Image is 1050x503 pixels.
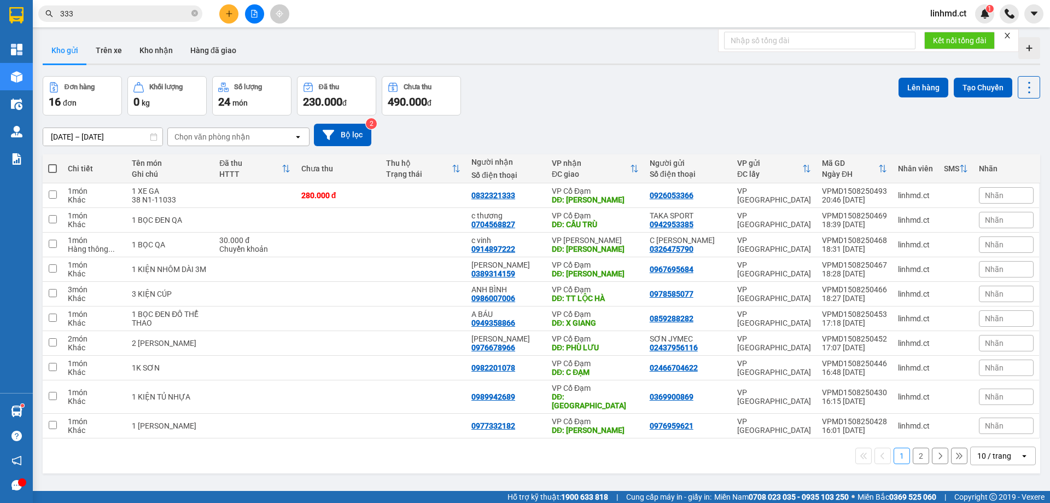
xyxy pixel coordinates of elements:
[49,95,61,108] span: 16
[650,343,698,352] div: 02437956116
[985,392,1004,401] span: Nhãn
[471,294,515,303] div: 0986007006
[737,187,811,204] div: VP [GEOGRAPHIC_DATA]
[68,220,121,229] div: Khác
[737,417,811,435] div: VP [GEOGRAPHIC_DATA]
[471,261,541,269] div: Trần Văn Tuyên
[43,76,122,115] button: Đơn hàng16đơn
[822,245,887,253] div: 18:31 [DATE]
[366,118,377,129] sup: 2
[737,359,811,377] div: VP [GEOGRAPHIC_DATA]
[1020,452,1029,460] svg: open
[60,8,189,20] input: Tìm tên, số ĐT hoặc mã đơn
[552,236,639,245] div: VP [PERSON_NAME]
[898,339,933,348] div: linhmd.ct
[68,417,121,426] div: 1 món
[132,421,208,430] div: 1 THÙNG SƠN
[626,491,711,503] span: Cung cấp máy in - giấy in:
[471,343,515,352] div: 0976678966
[471,191,515,200] div: 0832321333
[68,269,121,278] div: Khác
[219,4,238,24] button: plus
[616,491,618,503] span: |
[214,154,295,183] th: Toggle SortBy
[724,32,915,49] input: Nhập số tổng đài
[898,164,933,173] div: Nhân viên
[294,132,302,141] svg: open
[898,290,933,298] div: linhmd.ct
[11,99,22,110] img: warehouse-icon
[43,37,87,63] button: Kho gửi
[102,41,457,54] li: Hotline: 1900252555
[552,310,639,319] div: VP Cổ Đạm
[822,261,887,269] div: VPMD1508250467
[985,363,1004,372] span: Nhãn
[132,290,208,298] div: 3 KIỆN CÚP
[985,265,1004,274] span: Nhãn
[132,216,208,224] div: 1 BỌC ĐEN QA
[933,34,986,47] span: Kết nối tổng đài
[507,491,608,503] span: Hỗ trợ kỹ thuật:
[132,265,208,274] div: 1 KIỆN NHÔM DÀI 3M
[471,392,515,401] div: 0989942689
[471,310,541,319] div: A BÁU
[737,236,811,253] div: VP [GEOGRAPHIC_DATA]
[132,310,208,327] div: 1 BỌC ĐEN ĐỒ THỂ THAO
[471,236,541,245] div: c vinh
[552,343,639,352] div: DĐ: PHÙ LƯU
[985,290,1004,298] span: Nhãn
[650,245,693,253] div: 0326475790
[132,363,208,372] div: 1K SƠN
[737,388,811,406] div: VP [GEOGRAPHIC_DATA]
[68,294,121,303] div: Khác
[737,285,811,303] div: VP [GEOGRAPHIC_DATA]
[212,76,291,115] button: Số lượng24món
[857,491,936,503] span: Miền Bắc
[552,220,639,229] div: DĐ: CẦU TRÙ
[68,211,121,220] div: 1 món
[737,159,802,167] div: VP gửi
[822,159,878,167] div: Mã GD
[11,44,22,55] img: dashboard-icon
[319,83,339,91] div: Đã thu
[552,368,639,377] div: DĐ: C ĐẠM
[561,493,608,501] strong: 1900 633 818
[68,187,121,195] div: 1 món
[301,164,376,173] div: Chưa thu
[11,71,22,83] img: warehouse-icon
[218,95,230,108] span: 24
[427,99,431,107] span: đ
[822,195,887,204] div: 20:46 [DATE]
[270,4,289,24] button: aim
[1004,32,1011,39] span: close
[894,448,910,464] button: 1
[132,187,208,195] div: 1 XE GA
[822,359,887,368] div: VPMD1508250446
[822,285,887,294] div: VPMD1508250466
[68,285,121,294] div: 3 món
[650,421,693,430] div: 0976959621
[219,245,290,253] div: Chuyển khoản
[552,269,639,278] div: DĐ: XUÂN THÀNH
[898,314,933,323] div: linhmd.ct
[174,131,250,142] div: Chọn văn phòng nhận
[471,158,541,166] div: Người nhận
[43,128,162,146] input: Select a date range.
[45,10,53,18] span: search
[471,245,515,253] div: 0914897222
[471,319,515,327] div: 0949358866
[68,397,121,406] div: Khác
[11,153,22,165] img: solution-icon
[386,159,452,167] div: Thu hộ
[737,211,811,229] div: VP [GEOGRAPHIC_DATA]
[822,211,887,220] div: VPMD1508250469
[986,5,994,13] sup: 1
[954,78,1012,97] button: Tạo Chuyến
[131,37,182,63] button: Kho nhận
[985,314,1004,323] span: Nhãn
[552,384,639,392] div: VP Cổ Đạm
[68,388,121,397] div: 1 món
[68,368,121,377] div: Khác
[898,191,933,200] div: linhmd.ct
[650,334,726,343] div: SƠN JYMEC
